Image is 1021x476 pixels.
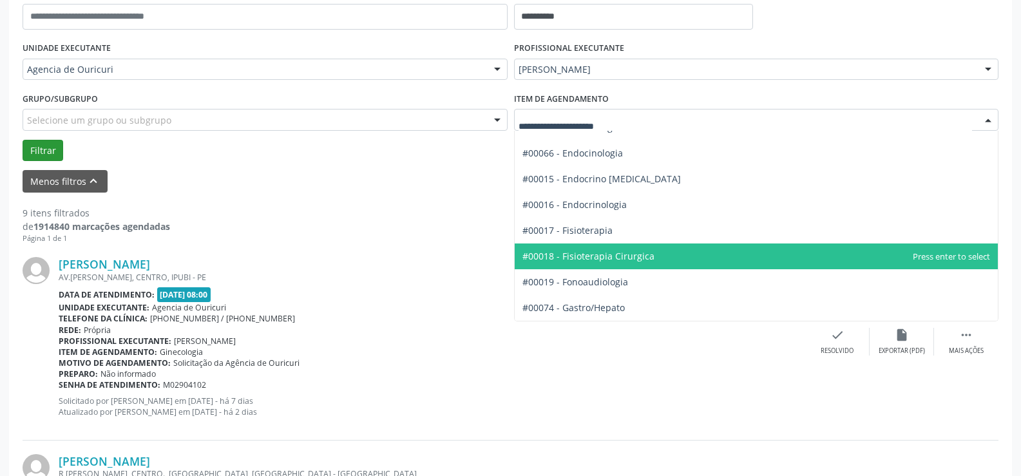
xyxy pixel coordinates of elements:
[59,289,155,300] b: Data de atendimento:
[514,89,609,109] label: Item de agendamento
[23,89,98,109] label: Grupo/Subgrupo
[59,313,148,324] b: Telefone da clínica:
[152,302,226,313] span: Agencia de Ouricuri
[514,39,624,59] label: PROFISSIONAL EXECUTANTE
[23,140,63,162] button: Filtrar
[519,63,973,76] span: [PERSON_NAME]
[879,347,925,356] div: Exportar (PDF)
[157,287,211,302] span: [DATE] 08:00
[522,198,627,211] span: #00016 - Endocrinologia
[59,272,805,283] div: AV.[PERSON_NAME], CENTRO, IPUBI - PE
[59,347,157,357] b: Item de agendamento:
[100,368,156,379] span: Não informado
[895,328,909,342] i: insert_drive_file
[23,206,170,220] div: 9 itens filtrados
[59,302,149,313] b: Unidade executante:
[522,147,623,159] span: #00066 - Endocinologia
[33,220,170,233] strong: 1914840 marcações agendadas
[23,233,170,244] div: Página 1 de 1
[173,357,300,368] span: Solicitação da Agência de Ouricuri
[522,250,654,262] span: #00018 - Fisioterapia Cirurgica
[23,257,50,284] img: img
[59,395,805,417] p: Solicitado por [PERSON_NAME] em [DATE] - há 7 dias Atualizado por [PERSON_NAME] em [DATE] - há 2 ...
[23,39,111,59] label: UNIDADE EXECUTANTE
[821,347,854,356] div: Resolvido
[959,328,973,342] i: 
[59,379,160,390] b: Senha de atendimento:
[59,257,150,271] a: [PERSON_NAME]
[522,276,628,288] span: #00019 - Fonoaudiologia
[59,336,171,347] b: Profissional executante:
[522,224,613,236] span: #00017 - Fisioterapia
[23,170,108,193] button: Menos filtroskeyboard_arrow_up
[830,328,844,342] i: check
[522,301,625,314] span: #00074 - Gastro/Hepato
[949,347,984,356] div: Mais ações
[160,347,203,357] span: Ginecologia
[59,368,98,379] b: Preparo:
[84,325,111,336] span: Própria
[59,357,171,368] b: Motivo de agendamento:
[522,173,681,185] span: #00015 - Endocrino [MEDICAL_DATA]
[163,379,206,390] span: M02904102
[150,313,295,324] span: [PHONE_NUMBER] / [PHONE_NUMBER]
[86,174,100,188] i: keyboard_arrow_up
[59,325,81,336] b: Rede:
[27,113,171,127] span: Selecione um grupo ou subgrupo
[27,63,481,76] span: Agencia de Ouricuri
[174,336,236,347] span: [PERSON_NAME]
[23,220,170,233] div: de
[59,454,150,468] a: [PERSON_NAME]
